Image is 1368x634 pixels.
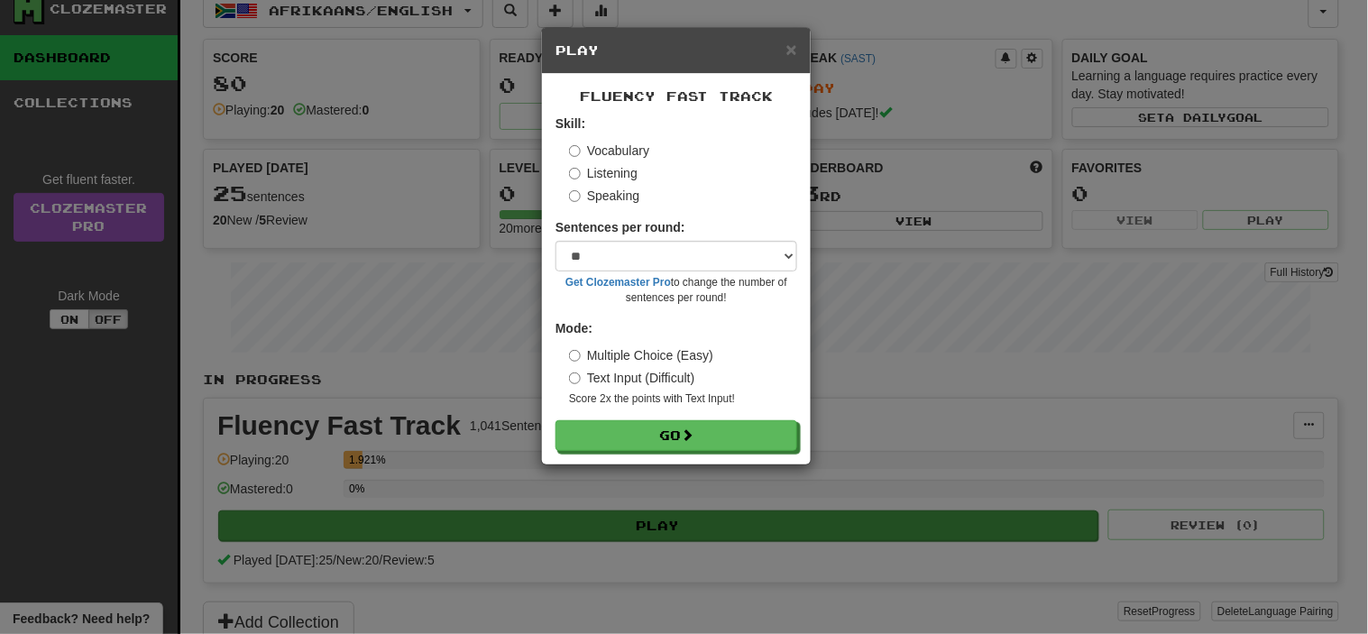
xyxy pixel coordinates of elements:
input: Vocabulary [569,145,581,157]
span: Fluency Fast Track [580,88,773,104]
small: Score 2x the points with Text Input ! [569,391,797,407]
input: Speaking [569,190,581,202]
button: Close [786,40,797,59]
strong: Skill: [555,116,585,131]
strong: Mode: [555,321,592,335]
input: Text Input (Difficult) [569,372,581,384]
label: Sentences per round: [555,218,685,236]
label: Listening [569,164,638,182]
label: Speaking [569,187,639,205]
h5: Play [555,41,797,60]
input: Multiple Choice (Easy) [569,350,581,362]
a: Get Clozemaster Pro [565,276,671,289]
button: Go [555,420,797,451]
small: to change the number of sentences per round! [555,275,797,306]
label: Vocabulary [569,142,649,160]
span: × [786,39,797,60]
input: Listening [569,168,581,179]
label: Text Input (Difficult) [569,369,695,387]
label: Multiple Choice (Easy) [569,346,713,364]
